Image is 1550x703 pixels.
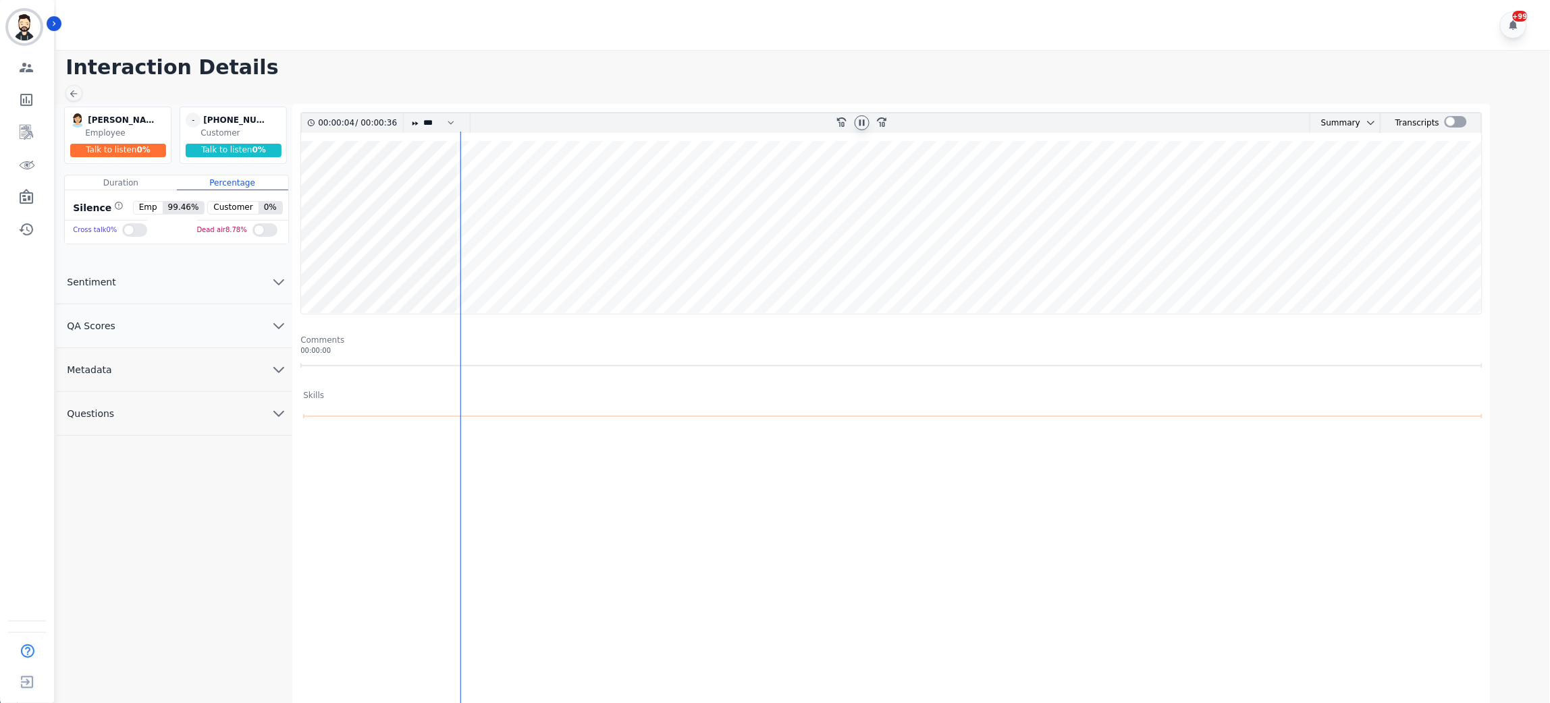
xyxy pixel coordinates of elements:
[1395,113,1439,133] div: Transcripts
[73,221,117,240] div: Cross talk 0 %
[56,407,125,420] span: Questions
[56,348,292,392] button: Metadata chevron down
[56,260,292,304] button: Sentiment chevron down
[134,202,163,214] span: Emp
[358,113,395,133] div: 00:00:36
[56,363,122,376] span: Metadata
[197,221,247,240] div: Dead air 8.78 %
[1310,113,1360,133] div: Summary
[137,145,151,154] span: 0 %
[88,113,155,128] div: [PERSON_NAME]
[252,145,266,154] span: 0 %
[300,345,1482,356] div: 00:00:00
[8,11,41,43] img: Bordered avatar
[65,55,1550,80] h1: Interaction Details
[318,113,400,133] div: /
[271,274,287,290] svg: chevron down
[201,128,284,138] div: Customer
[177,175,288,190] div: Percentage
[186,144,282,157] div: Talk to listen
[56,319,126,333] span: QA Scores
[56,392,292,436] button: Questions chevron down
[1366,117,1377,128] svg: chevron down
[271,362,287,378] svg: chevron down
[303,390,324,401] div: Skills
[271,318,287,334] svg: chevron down
[65,175,176,190] div: Duration
[56,275,126,289] span: Sentiment
[271,405,287,422] svg: chevron down
[318,113,355,133] div: 00:00:04
[208,202,258,214] span: Customer
[70,144,166,157] div: Talk to listen
[186,113,201,128] span: -
[203,113,271,128] div: [PHONE_NUMBER]
[1360,117,1377,128] button: chevron down
[85,128,168,138] div: Employee
[163,202,205,214] span: 99.46 %
[56,304,292,348] button: QA Scores chevron down
[259,202,282,214] span: 0 %
[300,335,1482,345] div: Comments
[1513,11,1528,22] div: +99
[70,201,124,215] div: Silence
